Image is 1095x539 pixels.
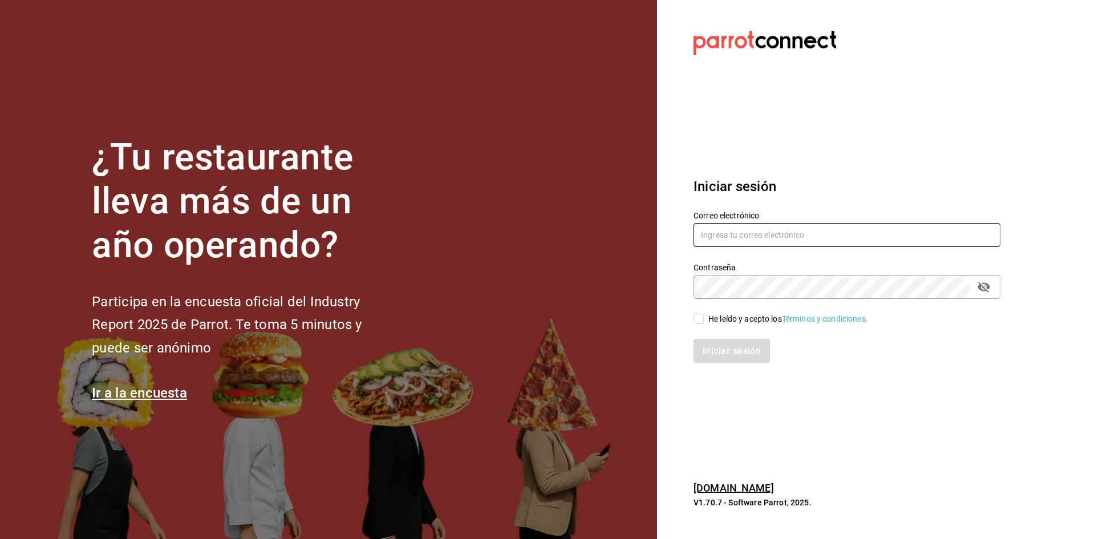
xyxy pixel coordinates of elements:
[693,498,812,507] font: V1.70.7 - Software Parrot, 2025.
[92,294,362,356] font: Participa en la encuesta oficial del Industry Report 2025 de Parrot. Te toma 5 minutos y puede se...
[92,385,187,401] a: Ir a la encuesta
[693,263,736,272] font: Contraseña
[693,223,1000,247] input: Ingresa tu correo electrónico
[693,179,776,194] font: Iniciar sesión
[693,482,774,494] a: [DOMAIN_NAME]
[708,314,782,323] font: He leído y acepto los
[974,277,993,297] button: campo de contraseña
[92,136,353,266] font: ¿Tu restaurante lleva más de un año operando?
[782,314,868,323] a: Términos y condiciones.
[693,211,759,220] font: Correo electrónico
